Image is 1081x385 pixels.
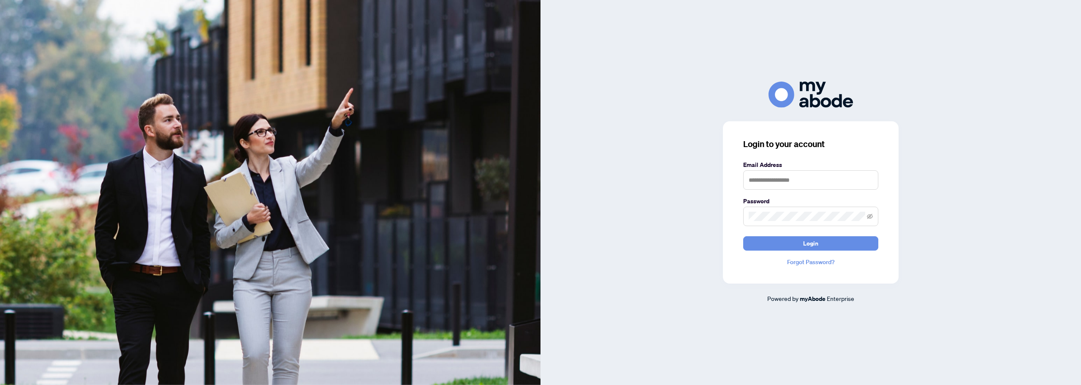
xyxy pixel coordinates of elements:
[769,82,853,107] img: ma-logo
[800,294,826,303] a: myAbode
[743,197,878,206] label: Password
[767,295,799,302] span: Powered by
[867,213,873,219] span: eye-invisible
[827,295,854,302] span: Enterprise
[743,236,878,251] button: Login
[743,160,878,169] label: Email Address
[743,138,878,150] h3: Login to your account
[743,257,878,267] a: Forgot Password?
[803,237,818,250] span: Login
